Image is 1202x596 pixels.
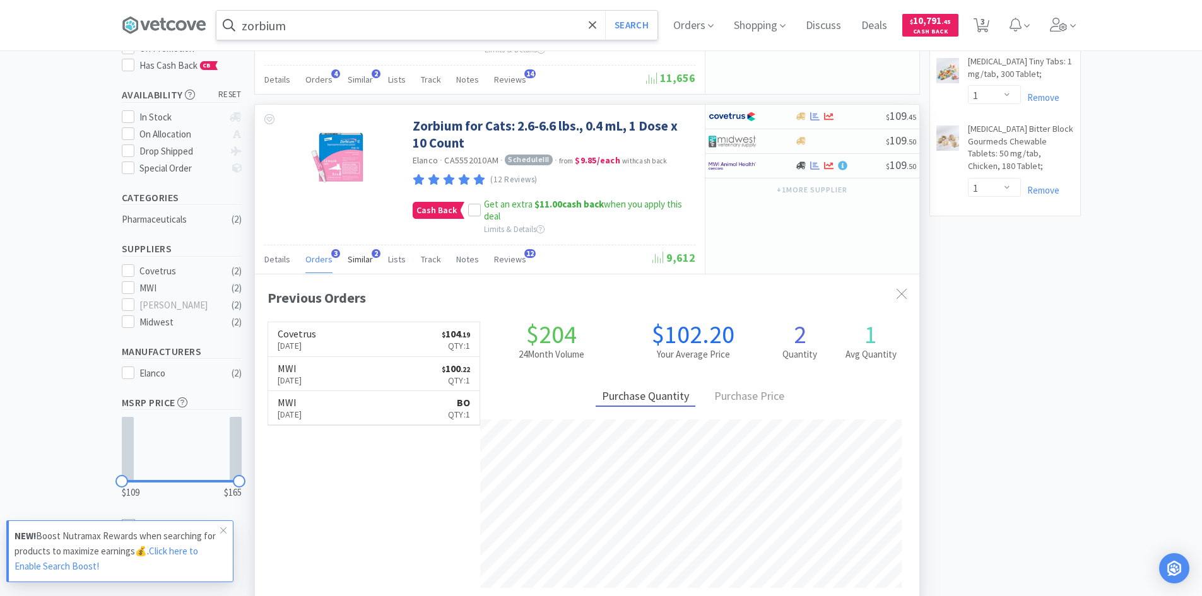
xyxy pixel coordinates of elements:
[709,156,756,175] img: f6b2451649754179b5b4e0c70c3f7cb0_2.png
[139,161,223,176] div: Special Order
[388,254,406,265] span: Lists
[139,59,218,71] span: Has Cash Back
[122,190,242,205] h5: Categories
[910,18,913,26] span: $
[605,11,657,40] button: Search
[886,133,916,148] span: 109
[442,373,470,387] p: Qty: 1
[232,212,242,227] div: ( 2 )
[505,155,553,165] span: Schedule III
[442,339,470,353] p: Qty: 1
[139,366,218,381] div: Elanco
[461,365,470,374] span: . 22
[801,20,846,32] a: Discuss
[278,373,302,387] p: [DATE]
[764,347,835,362] h2: Quantity
[886,158,916,172] span: 109
[969,21,994,33] a: 3
[968,123,1074,177] a: [MEDICAL_DATA] Bitter Block Gourmeds Chewable Tablets: 50 mg/tab, Chicken, 180 Tablet;
[278,363,302,373] h6: MWI
[968,56,1074,85] a: [MEDICAL_DATA] Tiny Tabs: 1 mg/tab, 300 Tablet;
[268,391,480,425] a: MWI[DATE]BOQty:1
[622,322,764,347] h1: $102.20
[372,69,380,78] span: 2
[494,254,526,265] span: Reviews
[910,15,951,26] span: 10,791
[278,329,316,339] h6: Covetrus
[1021,91,1059,103] a: Remove
[305,254,333,265] span: Orders
[457,396,470,409] strong: BO
[122,395,242,410] h5: MSRP Price
[122,242,242,256] h5: Suppliers
[232,366,242,381] div: ( 2 )
[264,74,290,85] span: Details
[490,173,538,187] p: (12 Reviews)
[139,127,223,142] div: On Allocation
[1159,553,1189,583] div: Open Intercom Messenger
[232,315,242,330] div: ( 2 )
[232,281,242,296] div: ( 2 )
[835,322,907,347] h1: 1
[442,330,445,339] span: $
[444,155,498,166] span: CA5552010AM
[886,108,916,123] span: 109
[448,407,470,421] p: Qty: 1
[218,88,242,102] span: reset
[907,161,916,171] span: . 50
[622,347,764,362] h2: Your Average Price
[372,249,380,258] span: 2
[907,112,916,122] span: . 45
[907,137,916,146] span: . 50
[886,161,890,171] span: $
[216,11,657,40] input: Search by item, sku, manufacturer, ingredient, size...
[559,156,573,165] span: from
[268,357,480,392] a: MWI[DATE]$100.22Qty:1
[708,387,791,407] div: Purchase Price
[646,71,695,85] span: 11,656
[555,155,557,166] span: ·
[201,62,213,69] span: CB
[278,397,302,407] h6: MWI
[139,144,223,159] div: Drop Shipped
[413,202,460,218] span: Cash Back
[15,529,220,574] p: Boost Nutramax Rewards when searching for products to maximize earnings💰.
[886,137,890,146] span: $
[331,249,340,258] span: 3
[232,264,242,279] div: ( 2 )
[139,298,218,313] div: [PERSON_NAME]
[139,110,223,125] div: In Stock
[500,155,503,166] span: ·
[388,74,406,85] span: Lists
[264,254,290,265] span: Details
[296,117,378,199] img: 98a730d4d07142b7b726767ad62181e8_503029.jpeg
[268,287,907,309] div: Previous Orders
[278,407,302,421] p: [DATE]
[709,107,756,126] img: 77fca1acd8b6420a9015268ca798ef17_1.png
[524,249,536,258] span: 12
[139,264,218,279] div: Covetrus
[484,224,545,235] span: Limits & Details
[122,344,242,359] h5: Manufacturers
[709,132,756,151] img: 4dd14cff54a648ac9e977f0c5da9bc2e_5.png
[440,155,442,166] span: ·
[122,212,224,227] div: Pharmaceuticals
[835,347,907,362] h2: Avg Quantity
[122,485,139,500] span: $109
[413,117,692,152] a: Zorbium for Cats: 2.6-6.6 lbs., 0.4 mL, 1 Dose x 10 Count
[480,347,622,362] h2: 24 Month Volume
[936,126,959,151] img: 2edaf881f7bd44b89c85a2a8a51145d3_291343.jpeg
[348,254,373,265] span: Similar
[494,74,526,85] span: Reviews
[596,387,695,407] div: Purchase Quantity
[456,74,479,85] span: Notes
[305,74,333,85] span: Orders
[442,362,470,375] span: 100
[331,69,340,78] span: 4
[902,8,958,42] a: $10,791.45Cash Back
[144,519,225,532] p: Have any questions?
[652,250,695,265] span: 9,612
[941,18,951,26] span: . 45
[622,156,667,165] span: with cash back
[421,74,441,85] span: Track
